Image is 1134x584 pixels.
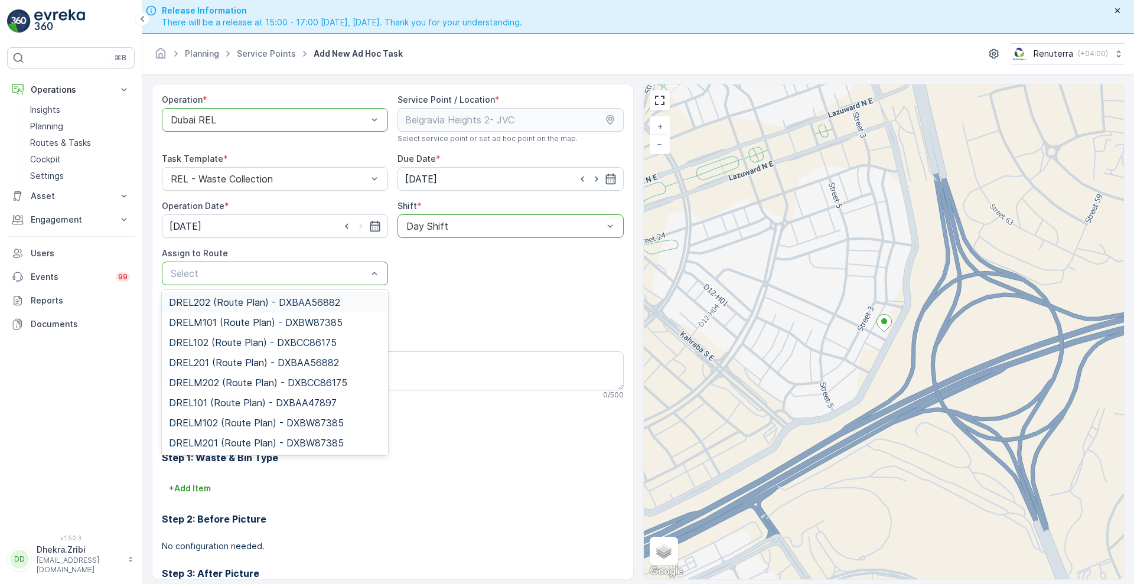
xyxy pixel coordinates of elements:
[31,247,130,259] p: Users
[30,170,64,182] p: Settings
[162,94,203,105] label: Operation
[169,337,337,348] span: DREL102 (Route Plan) - DXBCC86175
[31,190,111,202] p: Asset
[651,118,669,135] a: Zoom In
[25,135,135,151] a: Routes & Tasks
[31,318,130,330] p: Documents
[37,544,122,556] p: Dhekra.Zribi
[30,120,63,132] p: Planning
[651,92,669,109] a: View Fullscreen
[115,53,126,63] p: ⌘B
[31,214,111,226] p: Engagement
[169,417,344,428] span: DRELM102 (Route Plan) - DXBW87385
[397,94,495,105] label: Service Point / Location
[162,540,624,552] p: No configuration needed.
[647,564,686,579] a: Open this area in Google Maps (opens a new window)
[657,139,663,149] span: −
[7,289,135,312] a: Reports
[237,48,296,58] a: Service Points
[162,214,388,238] input: dd/mm/yyyy
[31,271,109,283] p: Events
[647,564,686,579] img: Google
[185,48,219,58] a: Planning
[7,544,135,575] button: DDDhekra.Zribi[EMAIL_ADDRESS][DOMAIN_NAME]
[169,482,211,494] p: + Add Item
[7,208,135,231] button: Engagement
[7,312,135,336] a: Documents
[162,17,522,28] span: There will be a release at 15:00 - 17:00 [DATE], [DATE]. Thank you for your understanding.
[25,118,135,135] a: Planning
[7,9,31,33] img: logo
[651,135,669,153] a: Zoom Out
[30,137,91,149] p: Routes & Tasks
[171,266,367,280] p: Select
[651,538,677,564] a: Layers
[30,104,60,116] p: Insights
[162,479,218,498] button: +Add Item
[169,357,339,368] span: DREL201 (Route Plan) - DXBAA56882
[31,84,111,96] p: Operations
[169,297,340,308] span: DREL202 (Route Plan) - DXBAA56882
[25,151,135,168] a: Cockpit
[603,390,624,400] p: 0 / 500
[169,317,343,328] span: DRELM101 (Route Plan) - DXBW87385
[162,154,223,164] label: Task Template
[34,9,85,33] img: logo_light-DOdMpM7g.png
[657,121,663,131] span: +
[162,566,624,580] h3: Step 3: After Picture
[162,5,522,17] span: Release Information
[162,451,624,465] h3: Step 1: Waste & Bin Type
[162,419,624,436] h2: Task Template Configuration
[169,438,344,448] span: DRELM201 (Route Plan) - DXBW87385
[1078,49,1108,58] p: ( +04:00 )
[118,272,128,282] p: 99
[162,248,228,258] label: Assign to Route
[1034,48,1073,60] p: Renuterra
[10,550,29,569] div: DD
[162,512,624,526] h3: Step 2: Before Picture
[397,134,578,143] span: Select service point or set ad hoc point on the map.
[397,108,624,132] input: Belgravia Heights 2- JVC
[169,377,347,388] span: DRELM202 (Route Plan) - DXBCC86175
[7,184,135,208] button: Asset
[397,154,436,164] label: Due Date
[25,102,135,118] a: Insights
[7,534,135,541] span: v 1.50.3
[7,265,135,289] a: Events99
[7,242,135,265] a: Users
[1011,47,1029,60] img: Screenshot_2024-07-26_at_13.33.01.png
[37,556,122,575] p: [EMAIL_ADDRESS][DOMAIN_NAME]
[154,51,167,61] a: Homepage
[169,397,337,408] span: DREL101 (Route Plan) - DXBAA47897
[397,201,417,211] label: Shift
[7,78,135,102] button: Operations
[25,168,135,184] a: Settings
[30,154,61,165] p: Cockpit
[1011,43,1125,64] button: Renuterra(+04:00)
[311,48,405,60] span: Add New Ad Hoc Task
[31,295,130,306] p: Reports
[162,201,224,211] label: Operation Date
[397,167,624,191] input: dd/mm/yyyy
